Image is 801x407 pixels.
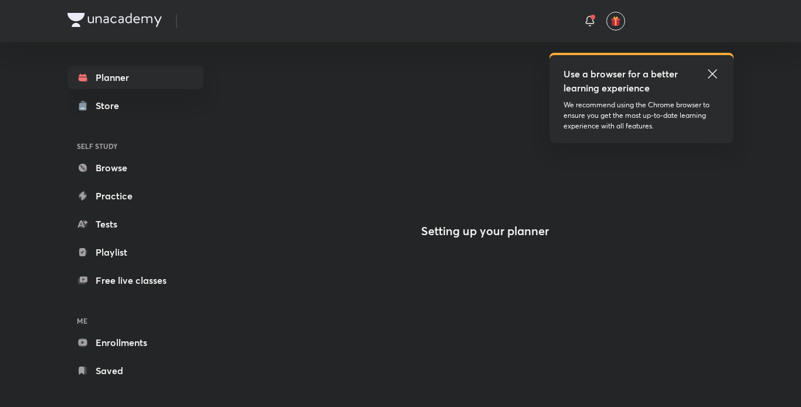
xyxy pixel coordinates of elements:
[564,100,719,131] p: We recommend using the Chrome browser to ensure you get the most up-to-date learning experience w...
[67,359,203,382] a: Saved
[67,66,203,89] a: Planner
[421,224,549,238] h4: Setting up your planner
[606,12,625,30] button: avatar
[67,269,203,292] a: Free live classes
[67,240,203,264] a: Playlist
[67,212,203,236] a: Tests
[67,311,203,331] h6: ME
[564,67,680,95] h5: Use a browser for a better learning experience
[67,331,203,354] a: Enrollments
[67,156,203,179] a: Browse
[67,13,162,27] img: Company Logo
[96,99,126,113] div: Store
[610,16,621,26] img: avatar
[67,13,162,30] a: Company Logo
[67,184,203,208] a: Practice
[67,136,203,156] h6: SELF STUDY
[67,94,203,117] a: Store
